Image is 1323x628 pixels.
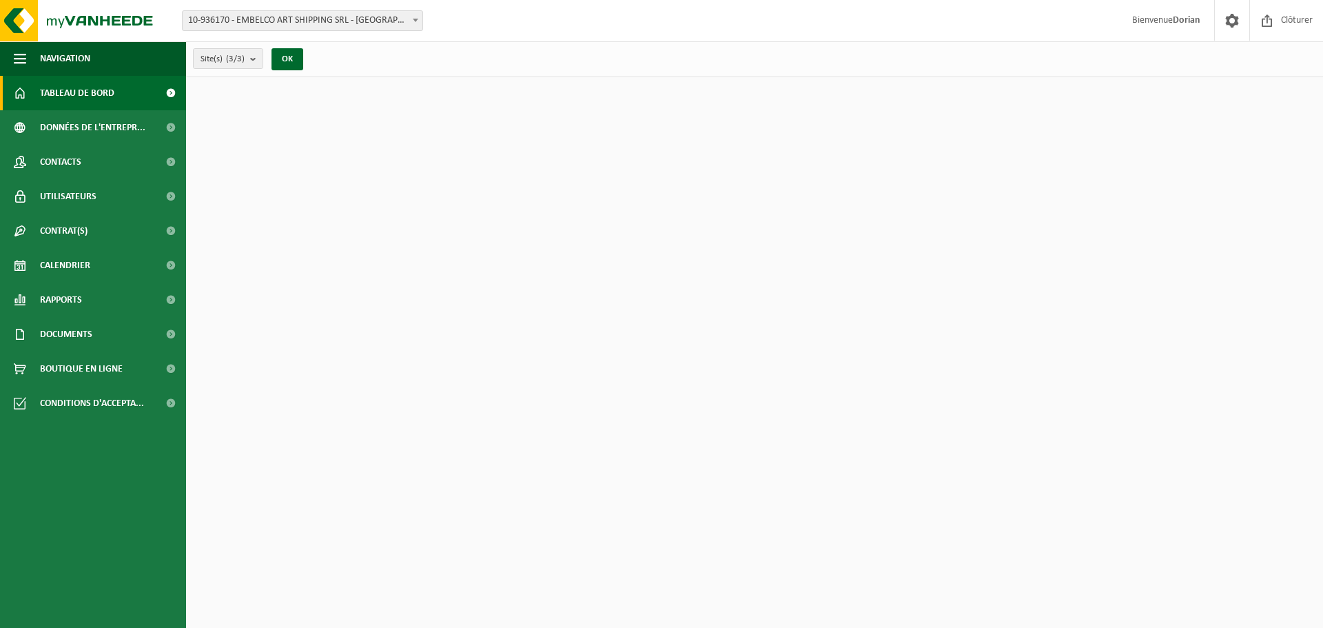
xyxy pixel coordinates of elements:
[40,317,92,352] span: Documents
[226,54,245,63] count: (3/3)
[271,48,303,70] button: OK
[40,283,82,317] span: Rapports
[182,10,423,31] span: 10-936170 - EMBELCO ART SHIPPING SRL - ETTERBEEK
[193,48,263,69] button: Site(s)(3/3)
[1173,15,1200,26] strong: Dorian
[183,11,422,30] span: 10-936170 - EMBELCO ART SHIPPING SRL - ETTERBEEK
[40,145,81,179] span: Contacts
[40,41,90,76] span: Navigation
[40,214,88,248] span: Contrat(s)
[201,49,245,70] span: Site(s)
[40,179,96,214] span: Utilisateurs
[40,352,123,386] span: Boutique en ligne
[40,386,144,421] span: Conditions d'accepta...
[40,110,145,145] span: Données de l'entrepr...
[40,76,114,110] span: Tableau de bord
[40,248,90,283] span: Calendrier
